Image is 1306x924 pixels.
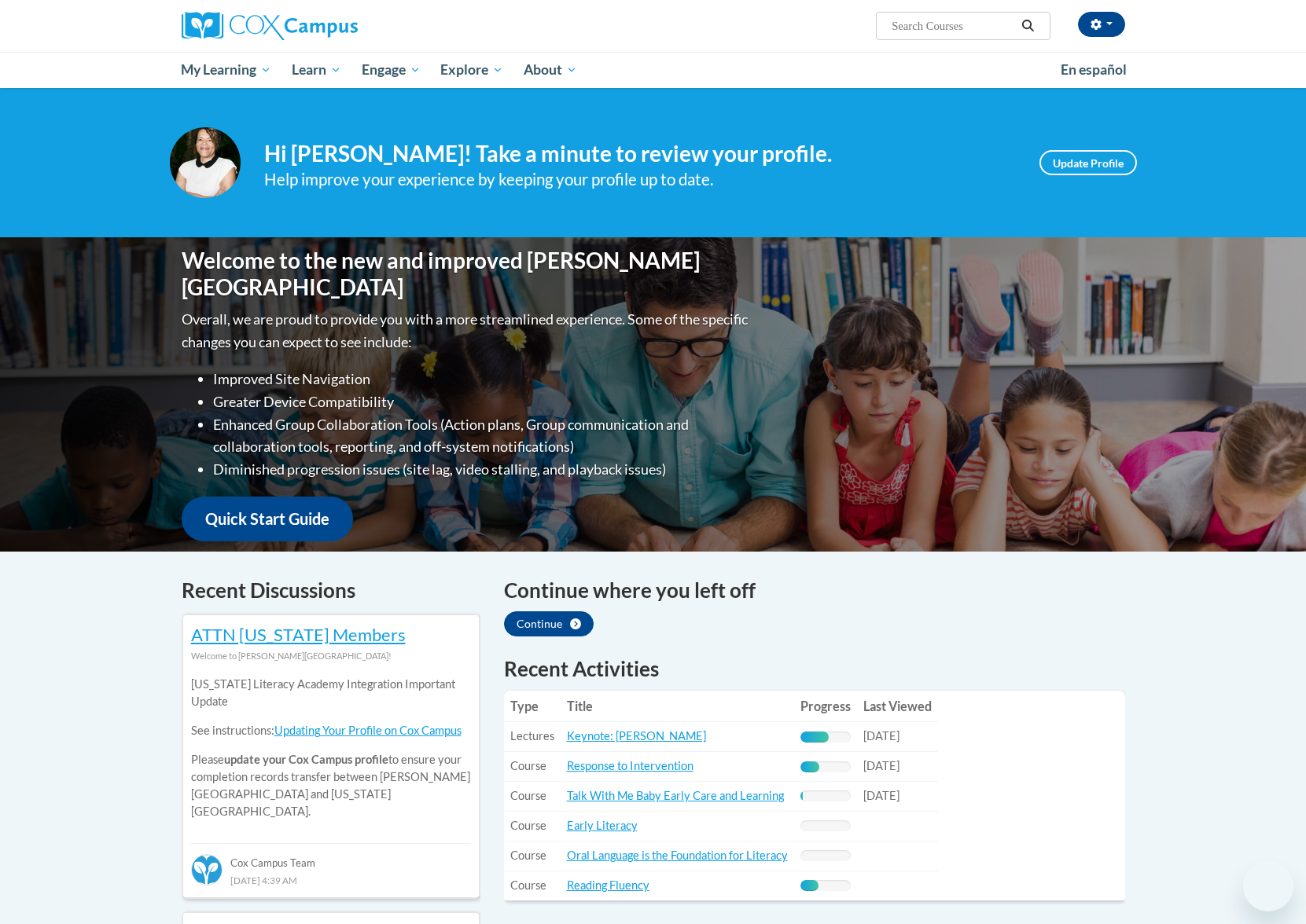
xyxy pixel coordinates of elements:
iframe: Button to launch messaging window [1243,861,1293,911]
li: Greater Device Compatibility [213,390,752,413]
span: Explore [440,60,503,79]
div: Progress, % [800,761,819,772]
span: Course [510,789,546,802]
a: En español [1050,53,1137,86]
span: My Learning [181,60,271,79]
div: Help improve your experience by keeping your profile up to date. [264,167,1016,192]
h1: Recent Activities [504,654,1125,683]
span: [DATE] [863,789,899,802]
div: [DATE] 4:39 AM [191,871,471,889]
img: Profile Image [170,127,241,198]
span: Course [510,878,546,892]
span: Engage [362,60,421,79]
button: Account Settings [1078,12,1125,37]
p: Overall, we are proud to provide you with a more streamlined experience. Some of the specific cha... [182,308,752,354]
a: Cox Campus [182,12,480,40]
div: Progress, % [800,731,829,742]
b: update your Cox Campus profile [224,753,388,766]
span: [DATE] [863,759,899,772]
h4: Continue where you left off [504,575,1125,606]
a: Reading Fluency [567,878,649,892]
a: Updating Your Profile on Cox Campus [274,724,462,737]
a: Quick Start Guide [182,497,353,541]
span: About [524,60,577,79]
img: Cox Campus [182,12,358,40]
button: Continue [504,611,594,636]
button: Search [1016,16,1039,35]
img: Cox Campus Team [191,854,223,885]
a: Early Literacy [567,819,638,832]
p: [US_STATE] Literacy Academy Integration Important Update [191,676,471,710]
span: Lectures [510,729,554,742]
a: Response to Intervention [567,759,693,772]
h4: Hi [PERSON_NAME]! Take a minute to review your profile. [264,141,1016,167]
a: Update Profile [1039,150,1137,175]
span: [DATE] [863,729,899,742]
span: Learn [292,60,341,79]
div: Progress, % [800,880,819,891]
p: See instructions: [191,722,471,739]
li: Diminished progression issues (site lag, video stalling, and playback issues) [213,458,752,481]
a: Engage [351,52,431,88]
a: My Learning [171,52,282,88]
span: Course [510,759,546,772]
span: Course [510,849,546,862]
a: Learn [281,52,351,88]
th: Type [504,691,561,722]
li: Enhanced Group Collaboration Tools (Action plans, Group communication and collaboration tools, re... [213,413,752,459]
span: En español [1061,61,1127,78]
a: Keynote: [PERSON_NAME] [567,729,706,742]
th: Last Viewed [857,691,938,722]
a: Oral Language is the Foundation for Literacy [567,849,788,862]
a: Explore [430,52,513,88]
div: Main menu [158,52,1149,88]
div: Please to ensure your completion records transfer between [PERSON_NAME][GEOGRAPHIC_DATA] and [US_... [191,665,471,832]
a: Talk With Me Baby Early Care and Learning [567,789,784,802]
a: ATTN [US_STATE] Members [191,624,406,645]
div: Cox Campus Team [191,843,471,871]
span: Course [510,819,546,832]
li: Improved Site Navigation [213,368,752,390]
div: Welcome to [PERSON_NAME][GEOGRAPHIC_DATA]! [191,647,471,665]
th: Progress [794,691,857,722]
h1: Welcome to the new and improved [PERSON_NAME][GEOGRAPHIC_DATA] [182,247,752,300]
a: About [513,52,587,88]
th: Title [561,691,794,722]
div: Progress, % [800,790,803,801]
input: Search Courses [890,16,1016,35]
h4: Recent Discussions [182,575,480,606]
